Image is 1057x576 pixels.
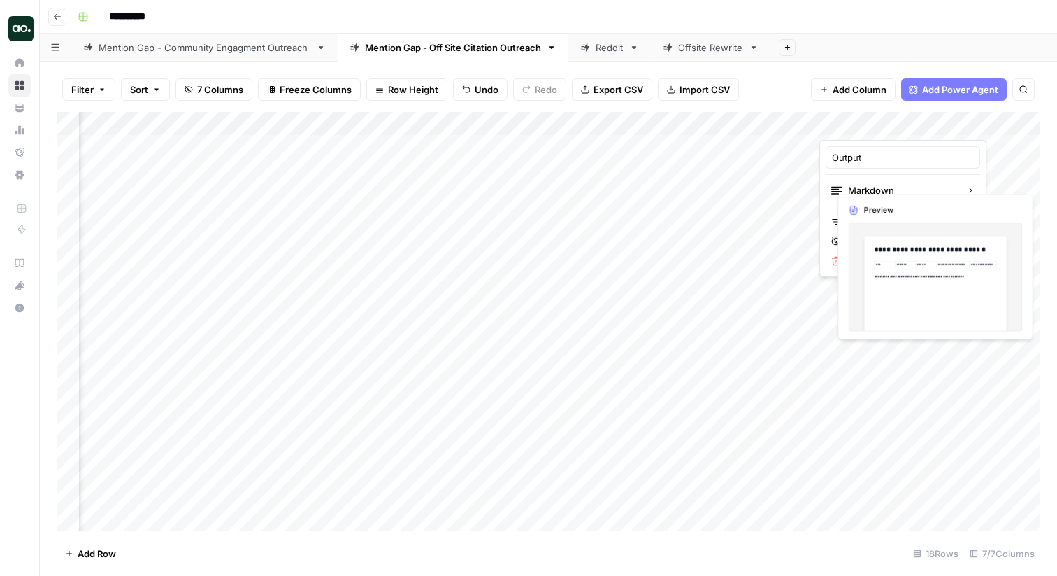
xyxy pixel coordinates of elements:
span: Redo [535,83,557,97]
span: Markdown [848,183,955,197]
a: Your Data [8,97,31,119]
a: Mention Gap - Community Engagment Outreach [71,34,338,62]
button: Add Row [57,542,124,565]
a: Flightpath [8,141,31,164]
span: Row Height [388,83,438,97]
a: Mention Gap - Off Site Citation Outreach [338,34,568,62]
a: Reddit [568,34,651,62]
div: 7/7 Columns [964,542,1040,565]
button: Undo [453,78,508,101]
div: Offsite Rewrite [678,41,743,55]
button: Export CSV [572,78,652,101]
div: What's new? [9,275,30,296]
span: Import CSV [679,83,730,97]
button: Help + Support [8,297,31,319]
button: Freeze Columns [258,78,361,101]
span: Add Power Agent [922,83,998,97]
span: Hide Column [847,234,969,248]
button: Sort [121,78,170,101]
a: Offsite Rewrite [651,34,770,62]
span: Add Row [78,547,116,561]
span: Export CSV [594,83,643,97]
button: Add Column [811,78,896,101]
span: 7 Columns [197,83,243,97]
div: 18 Rows [907,542,964,565]
div: Mention Gap - Community Engagment Outreach [99,41,310,55]
img: Dillon Test Logo [8,16,34,41]
a: Home [8,52,31,74]
span: Remove Column [847,254,969,268]
button: Import CSV [658,78,739,101]
span: Add Column [833,83,886,97]
span: Undo [475,83,498,97]
button: Add Power Agent [901,78,1007,101]
div: Reddit [596,41,624,55]
button: Workspace: Dillon Test [8,11,31,46]
span: Sort [130,83,148,97]
button: What's new? [8,274,31,297]
button: Row Height [366,78,447,101]
a: Settings [8,164,31,186]
button: 7 Columns [175,78,252,101]
span: Filter [71,83,94,97]
div: Mention Gap - Off Site Citation Outreach [365,41,541,55]
button: Filter [62,78,115,101]
span: Freeze Columns [280,83,352,97]
button: Redo [513,78,566,101]
a: Usage [8,119,31,141]
a: AirOps Academy [8,252,31,274]
span: Filter [847,215,969,229]
a: Browse [8,74,31,97]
